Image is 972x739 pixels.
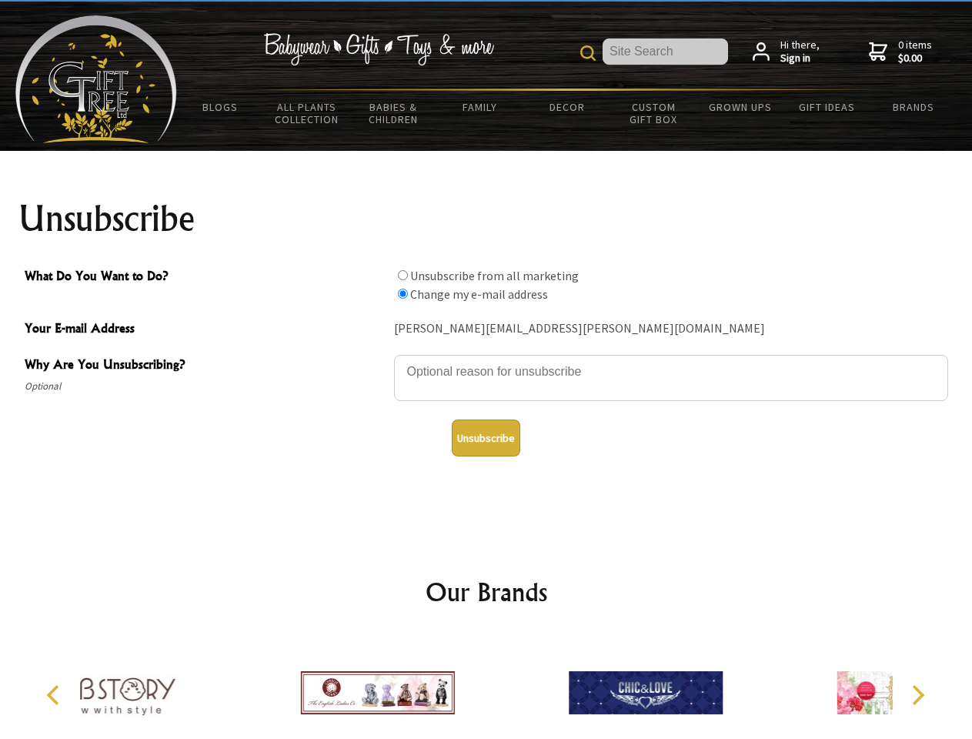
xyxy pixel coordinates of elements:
a: Brands [870,91,957,123]
span: Hi there, [780,38,820,65]
span: 0 items [898,38,932,65]
a: Babies & Children [350,91,437,135]
a: Custom Gift Box [610,91,697,135]
a: Family [437,91,524,123]
button: Previous [38,678,72,712]
strong: $0.00 [898,52,932,65]
textarea: Why Are You Unsubscribing? [394,355,948,401]
a: Gift Ideas [783,91,870,123]
h2: Our Brands [31,573,942,610]
button: Unsubscribe [452,420,520,456]
a: Grown Ups [696,91,783,123]
a: All Plants Collection [264,91,351,135]
input: Site Search [603,38,728,65]
span: Your E-mail Address [25,319,386,341]
a: BLOGS [177,91,264,123]
input: What Do You Want to Do? [398,270,408,280]
img: Babywear - Gifts - Toys & more [263,33,494,65]
a: Hi there,Sign in [753,38,820,65]
span: Why Are You Unsubscribing? [25,355,386,377]
a: Decor [523,91,610,123]
h1: Unsubscribe [18,200,954,237]
a: 0 items$0.00 [869,38,932,65]
label: Unsubscribe from all marketing [410,268,579,283]
img: Babyware - Gifts - Toys and more... [15,15,177,143]
input: What Do You Want to Do? [398,289,408,299]
strong: Sign in [780,52,820,65]
img: product search [580,45,596,61]
label: Change my e-mail address [410,286,548,302]
span: Optional [25,377,386,396]
button: Next [900,678,934,712]
span: What Do You Want to Do? [25,266,386,289]
div: [PERSON_NAME][EMAIL_ADDRESS][PERSON_NAME][DOMAIN_NAME] [394,317,948,341]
